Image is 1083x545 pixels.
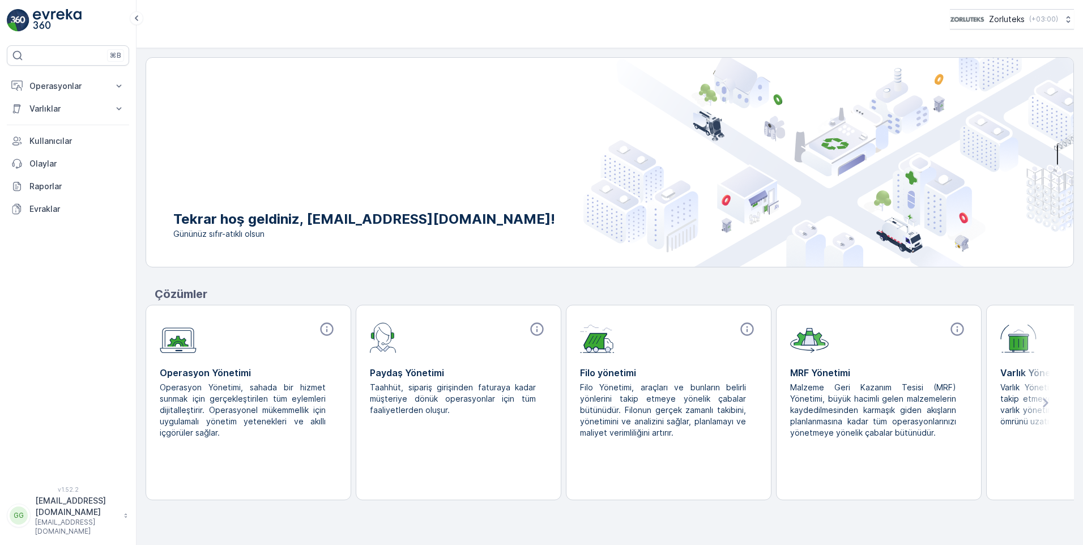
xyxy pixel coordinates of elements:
p: Operasyonlar [29,80,106,92]
a: Evraklar [7,198,129,220]
p: ⌘B [110,51,121,60]
p: Çözümler [155,286,1074,303]
a: Kullanıcılar [7,130,129,152]
img: module-icon [370,321,396,353]
span: Gününüz sıfır-atıklı olsun [173,228,555,240]
p: Filo yönetimi [580,366,757,380]
button: Varlıklar [7,97,129,120]
p: Kullanıcılar [29,135,125,147]
p: [EMAIL_ADDRESS][DOMAIN_NAME] [35,495,118,518]
p: Varlıklar [29,103,106,114]
p: Filo Yönetimi, araçları ve bunların belirli yönlerini takip etmeye yönelik çabalar bütünüdür. Fil... [580,382,748,438]
button: GG[EMAIL_ADDRESS][DOMAIN_NAME][EMAIL_ADDRESS][DOMAIN_NAME] [7,495,129,536]
p: ( +03:00 ) [1029,15,1058,24]
button: Operasyonlar [7,75,129,97]
p: Paydaş Yönetimi [370,366,547,380]
p: Zorluteks [989,14,1025,25]
button: Zorluteks(+03:00) [950,9,1074,29]
span: v 1.52.2 [7,486,129,493]
img: 6-1-9-3_wQBzyll.png [950,13,984,25]
p: Malzeme Geri Kazanım Tesisi (MRF) Yönetimi, büyük hacimli gelen malzemelerin kaydedilmesinden kar... [790,382,958,438]
p: Evraklar [29,203,125,215]
p: Olaylar [29,158,125,169]
a: Raporlar [7,175,129,198]
p: Operasyon Yönetimi, sahada bir hizmet sunmak için gerçekleştirilen tüm eylemleri dijitalleştirir.... [160,382,328,438]
div: GG [10,506,28,525]
img: module-icon [160,321,197,354]
img: logo_light-DOdMpM7g.png [33,9,82,32]
p: Taahhüt, sipariş girişinden faturaya kadar müşteriye dönük operasyonlar için tüm faaliyetlerden o... [370,382,538,416]
p: Tekrar hoş geldiniz, [EMAIL_ADDRESS][DOMAIN_NAME]! [173,210,555,228]
p: Raporlar [29,181,125,192]
p: [EMAIL_ADDRESS][DOMAIN_NAME] [35,518,118,536]
img: module-icon [580,321,615,353]
img: city illustration [583,58,1073,267]
img: logo [7,9,29,32]
img: module-icon [1000,321,1037,353]
a: Olaylar [7,152,129,175]
img: module-icon [790,321,829,353]
p: Operasyon Yönetimi [160,366,337,380]
p: MRF Yönetimi [790,366,967,380]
